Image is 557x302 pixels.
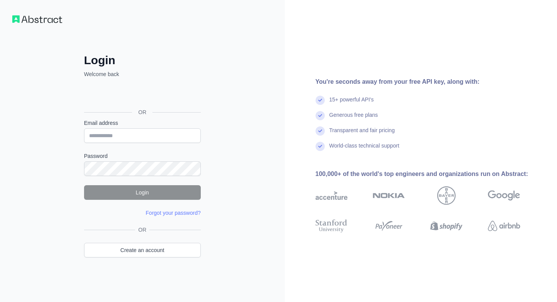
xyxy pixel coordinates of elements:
img: payoneer [373,218,405,234]
div: Generous free plans [329,111,378,126]
div: 15+ powerful API's [329,96,374,111]
img: accenture [316,186,348,205]
img: Workflow [12,15,62,23]
img: nokia [373,186,405,205]
span: OR [132,108,152,116]
a: Create an account [84,243,201,257]
img: shopify [430,218,463,234]
div: Transparent and fair pricing [329,126,395,142]
label: Password [84,152,201,160]
div: 100,000+ of the world's top engineers and organizations run on Abstract: [316,169,545,179]
img: bayer [437,186,456,205]
div: You're seconds away from your free API key, along with: [316,77,545,86]
span: OR [135,226,149,234]
img: stanford university [316,218,348,234]
img: airbnb [488,218,520,234]
p: Welcome back [84,70,201,78]
button: Login [84,185,201,200]
a: Forgot your password? [146,210,201,216]
div: World-class technical support [329,142,400,157]
img: check mark [316,111,325,120]
iframe: Botão Iniciar sessão com o Google [80,86,203,103]
img: check mark [316,142,325,151]
img: google [488,186,520,205]
img: check mark [316,96,325,105]
img: check mark [316,126,325,136]
label: Email address [84,119,201,127]
h2: Login [84,53,201,67]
